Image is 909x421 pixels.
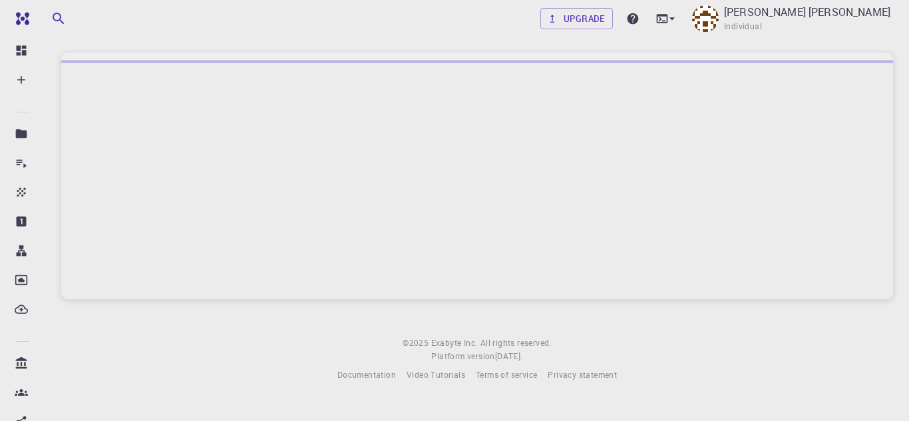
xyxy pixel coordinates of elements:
span: Video Tutorials [407,369,465,380]
span: © 2025 [403,337,431,350]
span: All rights reserved. [480,337,552,350]
span: [DATE] . [495,351,523,361]
img: logo [11,12,29,25]
span: Individual [724,20,762,33]
span: Documentation [337,369,396,380]
a: [DATE]. [495,350,523,363]
a: Terms of service [476,368,537,382]
a: Privacy statement [548,368,617,382]
span: Privacy statement [548,369,617,380]
span: Terms of service [476,369,537,380]
a: Exabyte Inc. [431,337,478,350]
a: Video Tutorials [407,368,465,382]
span: Platform version [431,350,494,363]
a: Upgrade [540,8,613,29]
img: Breindel Sam Luis [692,5,719,32]
p: [PERSON_NAME] [PERSON_NAME] [724,4,890,20]
span: Exabyte Inc. [431,337,478,348]
a: Documentation [337,368,396,382]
